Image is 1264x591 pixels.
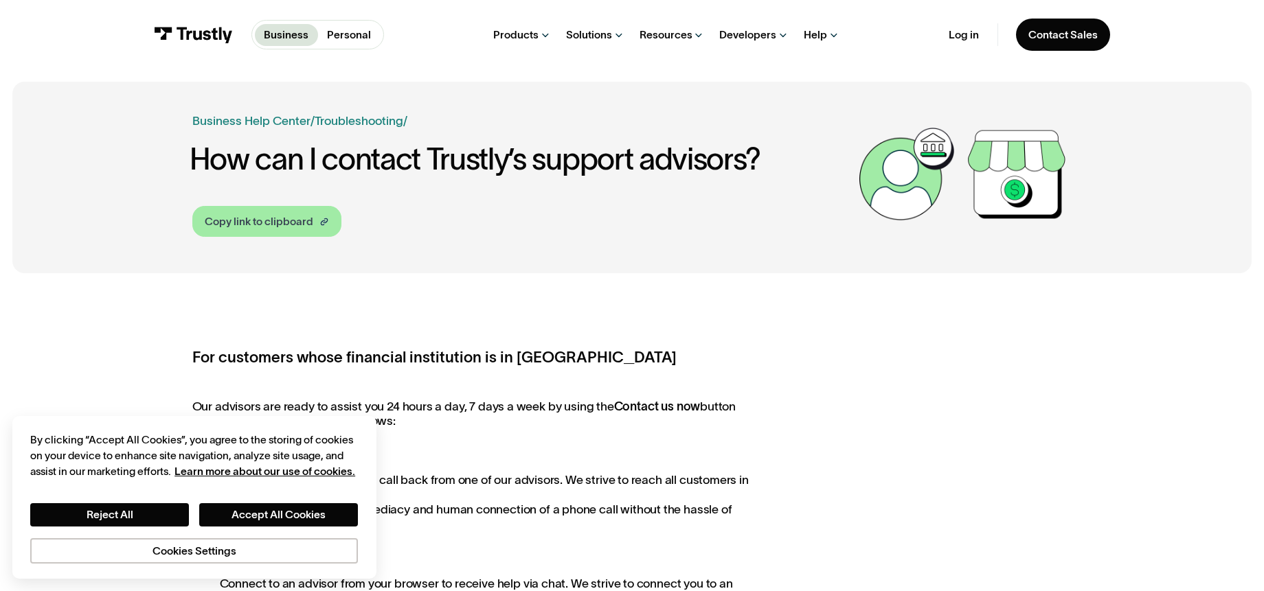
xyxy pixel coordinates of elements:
[566,28,612,42] div: Solutions
[30,538,358,564] button: Cookies Settings
[192,206,341,237] a: Copy link to clipboard
[804,28,827,42] div: Help
[640,28,692,42] div: Resources
[12,416,376,579] div: Cookie banner
[192,399,758,428] p: Our advisors are ready to assist you 24 hours a day, 7 days a week by using the button below. Con...
[1016,19,1109,51] a: Contact Sales
[154,27,233,43] img: Trustly Logo
[318,24,381,46] a: Personal
[315,114,403,128] a: Troubleshooting
[311,112,315,130] div: /
[192,112,311,130] a: Business Help Center
[30,503,189,526] button: Reject All
[190,143,853,176] h1: How can I contact Trustly’s support advisors?
[255,24,318,46] a: Business
[719,28,776,42] div: Developers
[264,27,308,43] p: Business
[1028,28,1098,42] div: Contact Sales
[205,213,313,229] div: Copy link to clipboard
[30,432,358,564] div: Privacy
[199,503,358,526] button: Accept All Cookies
[30,432,358,480] div: By clicking “Accept All Cookies”, you agree to the storing of cookies on your device to enhance s...
[192,459,758,531] p: Submit a request to receive a call back from one of our advisors. We strive to reach all customer...
[174,465,355,477] a: More information about your privacy, opens in a new tab
[949,28,979,42] a: Log in
[493,28,539,42] div: Products
[192,349,677,365] strong: For customers whose financial institution is in [GEOGRAPHIC_DATA]
[327,27,371,43] p: Personal
[403,112,407,130] div: /
[614,399,701,413] strong: Contact us now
